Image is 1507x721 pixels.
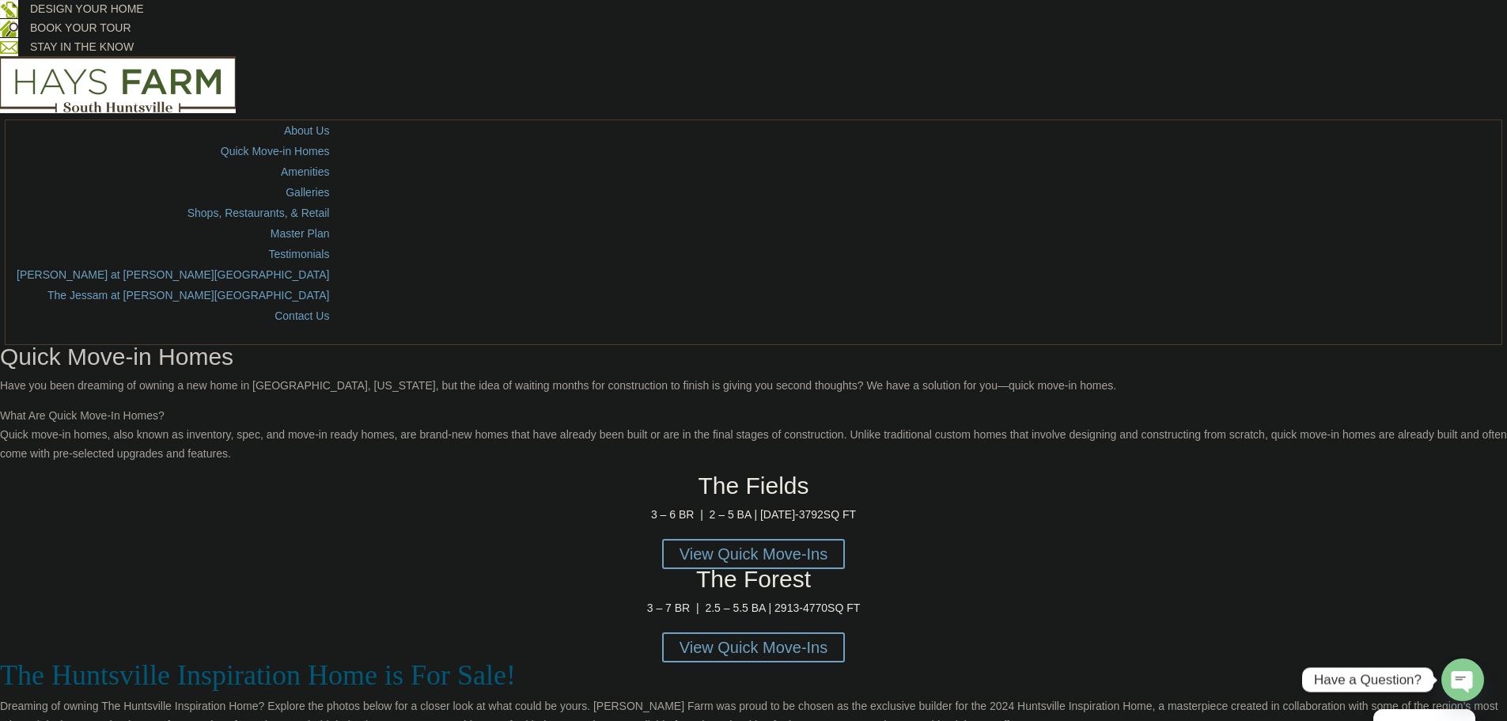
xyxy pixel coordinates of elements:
a: Galleries [286,186,329,199]
a: View Quick Move-Ins [662,539,845,569]
span: SQ FT [824,508,856,521]
a: Shops, Restaurants, & Retail [187,207,330,219]
a: Master Plan [271,227,330,240]
a: Quick Move-in Homes [221,145,330,157]
a: [PERSON_NAME] at [PERSON_NAME][GEOGRAPHIC_DATA] [17,268,329,281]
span: SQ FT [827,601,860,614]
a: STAY IN THE KNOW [30,40,134,53]
a: BOOK YOUR TOUR [30,21,131,34]
a: Amenities [281,165,329,178]
a: DESIGN YOUR HOME [30,2,144,15]
a: Testimonials [268,248,329,260]
a: The Jessam at [PERSON_NAME][GEOGRAPHIC_DATA] [47,289,330,302]
a: Contact Us [275,309,329,322]
a: About Us [284,124,330,137]
a: View Quick Move-Ins [662,632,845,662]
span: 3 – 6 BR | 2 – 5 BA | [DATE]-3792 [651,508,824,521]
